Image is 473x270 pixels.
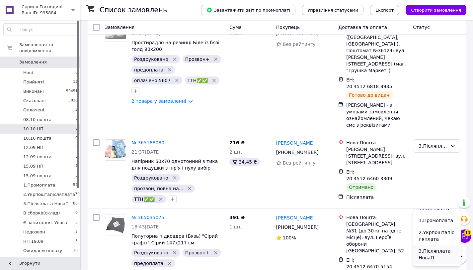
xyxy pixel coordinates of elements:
span: Роздруковано [134,57,168,62]
span: 18:43[DATE] [131,224,161,229]
span: Скриня Господині [22,4,71,10]
a: Створити замовлення [399,7,466,12]
span: 216 ₴ [229,140,245,145]
span: Без рейтингу [283,42,316,47]
span: Скасовані [23,98,46,104]
span: 86 [73,201,78,207]
svg: Видалити мітку [174,78,180,83]
span: [PHONE_NUMBER] [276,150,319,155]
span: Прозвон+ [185,250,209,255]
span: 10.10 НП [23,126,43,132]
span: Прийняті [23,79,44,85]
span: 7 [75,163,78,169]
img: Фото товару [105,140,126,160]
span: 3 [75,173,78,179]
span: Оплачені [23,107,44,113]
span: 70 [75,192,80,198]
svg: Видалити мітку [213,57,218,62]
li: 2.Укрпоштапісляплата [413,226,461,245]
span: 12.09 пошта [23,154,51,160]
span: 1.Промоплата [23,182,55,188]
span: 5828 [68,98,78,104]
span: Ожидаем оплату [23,248,62,254]
span: Доставка та оплата [338,25,387,30]
span: Недозвон [23,229,45,235]
span: 1 шт. [229,224,242,229]
div: [PERSON_NAME] - з умовами замовлення ознайомлений, чекаю смс з реквізитами [346,102,408,128]
div: Нова Пошта [346,139,408,146]
button: Експорт [370,5,399,15]
span: 8 [75,126,78,132]
span: Завантажити звіт по пром-оплаті [206,7,290,13]
span: 3 [75,238,78,244]
span: 10 [464,229,471,236]
span: 2 шт. [229,149,242,155]
span: Роздруковано [134,175,168,181]
div: Ваш ID: 995884 [22,10,80,16]
span: 2 [75,229,78,235]
span: Cума [229,25,242,30]
li: 1.Промоплата [413,214,461,226]
span: 0 [75,210,78,216]
span: 0 [75,70,78,76]
span: предоплата [134,261,163,266]
div: [PERSON_NAME][STREET_ADDRESS]: вул. [STREET_ADDRESS] [346,146,408,166]
span: ЕН: 20 4512 6470 5154 [346,257,392,269]
span: 15.09 пошта [23,173,51,179]
span: Покупець [276,25,300,30]
span: Замовлення [19,59,47,65]
span: Створити замовлення [411,8,461,13]
li: 3.Післяплата НоваП [413,245,461,264]
span: НП 19.09 [23,238,43,244]
span: 0 [75,135,78,141]
a: № 365188080 [131,140,164,145]
span: Без рейтингу [283,160,316,166]
span: Прозвон+ [185,57,209,62]
span: оплачено 5607 [134,78,171,83]
span: 10 [73,248,78,254]
span: Є запитання. Увага! [23,220,69,226]
div: Післяплата [346,194,408,201]
svg: Видалити мітку [167,261,172,266]
span: Статус [413,25,430,30]
h1: Список замовлень [100,6,167,14]
img: Фото товару [105,214,126,235]
span: 2.Укрпоштапісляплата [23,192,75,198]
span: 50451 [66,88,78,94]
a: 2 товара у замовленні [131,98,186,104]
span: 5 [75,107,78,113]
svg: Видалити мітку [158,197,163,202]
span: ТТН✅✅ [188,78,208,83]
div: 3.Післяплата НоваП [419,142,447,150]
svg: Видалити мітку [172,250,177,255]
span: ЕН: 20 4512 6460 3309 [346,169,392,181]
span: В сборке(склад) [23,210,60,216]
span: 52 [73,182,78,188]
svg: Видалити мітку [167,67,172,72]
div: Нова Пошта [346,214,408,221]
a: [PERSON_NAME] [276,214,315,221]
button: Створити замовлення [406,5,466,15]
a: Простирадло на резинці Біле із бязі голд 90х200 [131,40,219,52]
div: 34.45 ₴ [229,158,260,166]
span: 391 ₴ [229,215,245,220]
button: Чат з покупцем10 [458,229,471,243]
span: 21:37[DATE] [131,149,161,155]
div: Отримано [346,183,376,191]
a: Полуторна підковдра (Бязь) "Сірий графіт" Сірий 147х217 см [131,233,218,245]
span: Роздруковано [134,250,168,255]
span: Напірник 50х70 однотонний з тика для подушки з пір'я і пуху вибір забарвлення [131,159,218,177]
div: смт. [GEOGRAPHIC_DATA] ([GEOGRAPHIC_DATA], [GEOGRAPHIC_DATA].), Поштомат №36124: вул. [PERSON_NAM... [346,27,408,74]
span: предоплата [134,67,163,72]
span: Експорт [375,8,394,13]
span: 2 [75,117,78,123]
span: 3.Післяплата НоваП [23,201,69,207]
span: ЕН: 20 4512 6818 8935 [346,77,392,89]
span: 08.10 пошта [23,117,51,123]
a: № 365035075 [131,215,164,220]
svg: Видалити мітку [172,175,177,181]
span: 12.09 НП [23,145,43,151]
